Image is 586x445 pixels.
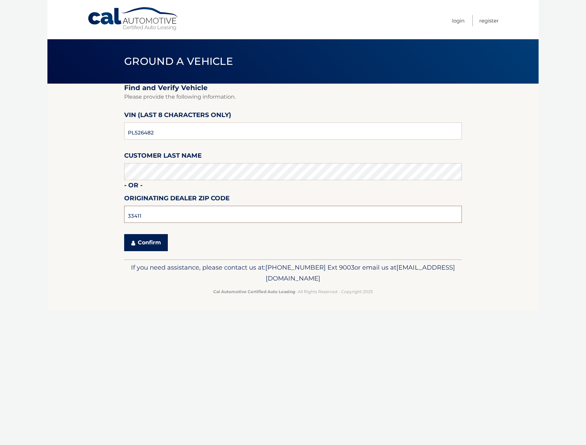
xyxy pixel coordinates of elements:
[124,55,233,68] span: Ground a Vehicle
[129,288,457,295] p: - All Rights Reserved - Copyright 2025
[124,110,231,123] label: VIN (last 8 characters only)
[124,193,230,206] label: Originating Dealer Zip Code
[265,263,354,271] span: [PHONE_NUMBER] Ext 9003
[452,15,465,26] a: Login
[124,180,143,193] label: - or -
[479,15,499,26] a: Register
[124,150,202,163] label: Customer Last Name
[124,84,462,92] h2: Find and Verify Vehicle
[213,289,295,294] strong: Cal Automotive Certified Auto Leasing
[124,92,462,102] p: Please provide the following information.
[129,262,457,284] p: If you need assistance, please contact us at: or email us at
[124,234,168,251] button: Confirm
[87,7,179,31] a: Cal Automotive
